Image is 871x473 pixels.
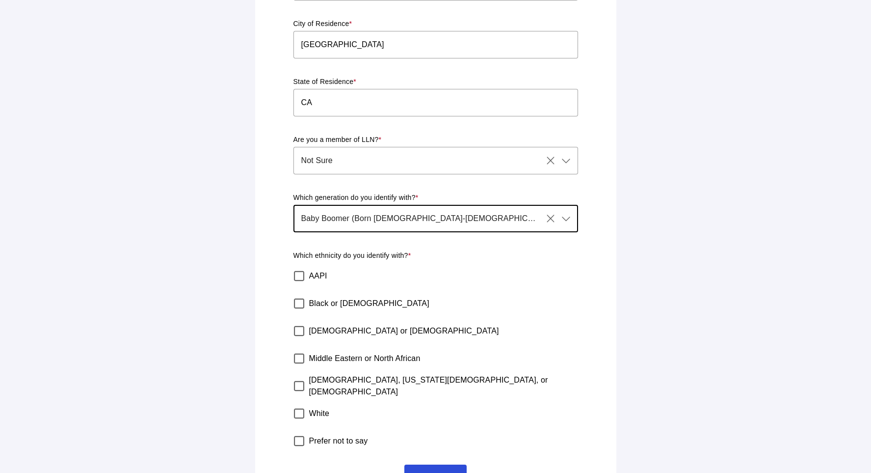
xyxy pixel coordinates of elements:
[545,155,556,167] i: Clear
[293,77,578,87] p: State of Residence
[309,372,578,400] label: [DEMOGRAPHIC_DATA], [US_STATE][DEMOGRAPHIC_DATA], or [DEMOGRAPHIC_DATA]
[293,19,578,29] p: City of Residence
[309,317,499,345] label: [DEMOGRAPHIC_DATA] or [DEMOGRAPHIC_DATA]
[301,213,540,224] span: Baby Boomer (Born [DEMOGRAPHIC_DATA]-[DEMOGRAPHIC_DATA])
[309,345,421,372] label: Middle Eastern or North African
[309,290,429,317] label: Black or [DEMOGRAPHIC_DATA]
[309,262,327,290] label: AAPI
[293,135,578,145] p: Are you a member of LLN?
[301,155,333,167] span: Not Sure
[309,427,368,455] label: Prefer not to say
[293,251,578,261] p: Which ethnicity do you identify with?
[293,193,578,203] p: Which generation do you identify with?
[545,213,556,224] i: Clear
[309,400,330,427] label: White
